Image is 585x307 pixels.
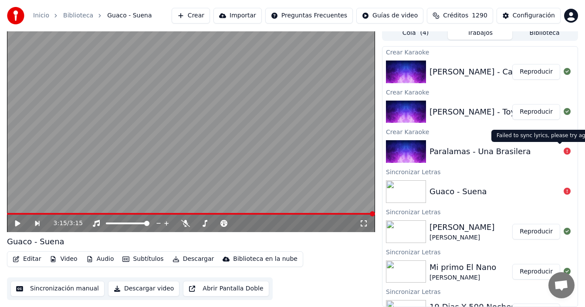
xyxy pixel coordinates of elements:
div: Sincronizar Letras [382,286,578,297]
button: Video [46,253,81,265]
button: Audio [83,253,118,265]
div: Sincronizar Letras [382,166,578,177]
div: [PERSON_NAME] [429,233,495,242]
button: Configuración [497,8,561,24]
div: [PERSON_NAME] [429,221,495,233]
button: Sincronización manual [10,281,105,297]
a: Inicio [33,11,49,20]
button: Preguntas Frecuentes [265,8,353,24]
button: Biblioteca [512,27,577,40]
div: Paralamas - Una Brasilera [429,145,531,158]
div: Crear Karaoke [382,126,578,137]
div: [PERSON_NAME] [429,273,496,282]
div: Sincronizar Letras [382,246,578,257]
div: Guaco - Suena [7,236,64,248]
div: Crear Karaoke [382,87,578,97]
span: ( 4 ) [420,29,429,37]
button: Importar [213,8,262,24]
button: Trabajos [448,27,512,40]
div: Mi primo El Nano [429,261,496,273]
button: Reproducir [512,264,560,280]
button: Guías de video [356,8,423,24]
span: Guaco - Suena [107,11,152,20]
div: Guaco - Suena [429,186,487,198]
button: Reproducir [512,64,560,80]
button: Subtítulos [119,253,167,265]
div: Biblioteca en la nube [233,255,298,263]
span: 3:15 [54,219,67,228]
nav: breadcrumb [33,11,152,20]
div: Sincronizar Letras [382,206,578,217]
span: 3:15 [69,219,83,228]
button: Descargar [169,253,218,265]
button: Cola [383,27,448,40]
img: youka [7,7,24,24]
span: 1290 [472,11,487,20]
button: Crear [172,8,210,24]
button: Reproducir [512,224,560,240]
div: [PERSON_NAME] - Toy contento [429,106,553,118]
button: Editar [9,253,44,265]
button: Abrir Pantalla Doble [183,281,269,297]
button: Descargar video [108,281,179,297]
div: Crear Karaoke [382,47,578,57]
button: Reproducir [512,104,560,120]
button: Créditos1290 [427,8,493,24]
div: / [54,219,74,228]
span: Créditos [443,11,468,20]
a: Biblioteca [63,11,93,20]
a: Chat abierto [548,272,575,298]
div: Configuración [513,11,555,20]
